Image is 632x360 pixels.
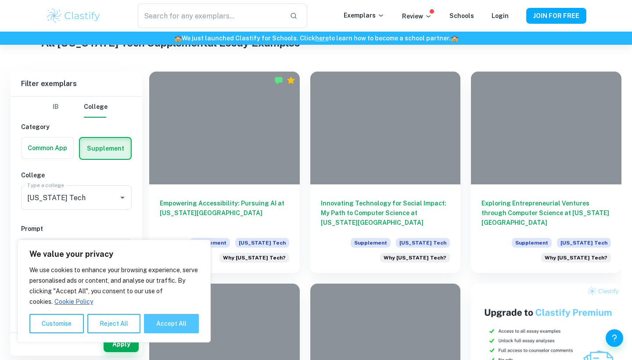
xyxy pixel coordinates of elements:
img: Marked [274,76,283,85]
button: College [84,97,108,118]
input: Search for any exemplars... [138,4,283,28]
h6: College [21,170,132,180]
button: Reject All [87,314,140,333]
div: We value your privacy [18,240,211,342]
span: 🏫 [174,35,182,42]
span: Supplement [512,238,552,248]
span: Supplement [351,238,391,248]
span: Why [US_STATE] Tech? [223,254,286,262]
div: Premium [287,76,295,85]
a: here [315,35,329,42]
img: Clastify logo [46,7,101,25]
button: Supplement [80,138,131,159]
h6: We just launched Clastify for Schools. Click to learn how to become a school partner. [2,33,630,43]
span: Supplement [190,238,230,248]
span: [US_STATE] Tech [235,238,289,248]
button: Common App [22,137,73,158]
p: Review [402,11,432,21]
a: Cookie Policy [54,298,93,306]
h6: Category [21,122,132,132]
p: We value your privacy [29,249,199,259]
a: Exploring Entrepreneurial Ventures through Computer Science at [US_STATE][GEOGRAPHIC_DATA]Supplem... [471,72,621,273]
button: Customise [29,314,84,333]
button: Help and Feedback [606,329,623,347]
h6: Exploring Entrepreneurial Ventures through Computer Science at [US_STATE][GEOGRAPHIC_DATA] [481,198,611,227]
a: Innovating Technology for Social Impact: My Path to Computer Science at [US_STATE][GEOGRAPHIC_DAT... [310,72,461,273]
span: 🏫 [451,35,458,42]
button: Accept All [144,314,199,333]
h6: Empowering Accessibility: Pursuing AI at [US_STATE][GEOGRAPHIC_DATA] [160,198,289,227]
p: Exemplars [344,11,384,20]
span: Why [US_STATE] Tech? [545,254,607,262]
span: [US_STATE] Tech [557,238,611,248]
button: JOIN FOR FREE [526,8,586,24]
span: [US_STATE] Tech [396,238,450,248]
a: Empowering Accessibility: Pursuing AI at [US_STATE][GEOGRAPHIC_DATA]Supplement[US_STATE] TechWhy ... [149,72,300,273]
button: Open [116,191,129,204]
p: We use cookies to enhance your browsing experience, serve personalised ads or content, and analys... [29,265,199,307]
button: IB [45,97,66,118]
div: Why do you want to study your chosen major specifically at Georgia Tech? [219,253,289,263]
h6: Innovating Technology for Social Impact: My Path to Computer Science at [US_STATE][GEOGRAPHIC_DATA] [321,198,450,227]
button: Apply [104,336,139,352]
div: Why do you want to study your chosen major specifically at Georgia Tech? [541,253,611,263]
span: Why [US_STATE] Tech? [384,254,446,262]
label: Type a college [27,181,64,189]
a: Schools [449,12,474,19]
div: Filter type choice [45,97,108,118]
h6: Prompt [21,224,132,234]
a: Login [492,12,509,19]
h6: Filter exemplars [11,72,142,96]
div: Why do you want to study your chosen major specifically at Georgia Tech? [380,253,450,263]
